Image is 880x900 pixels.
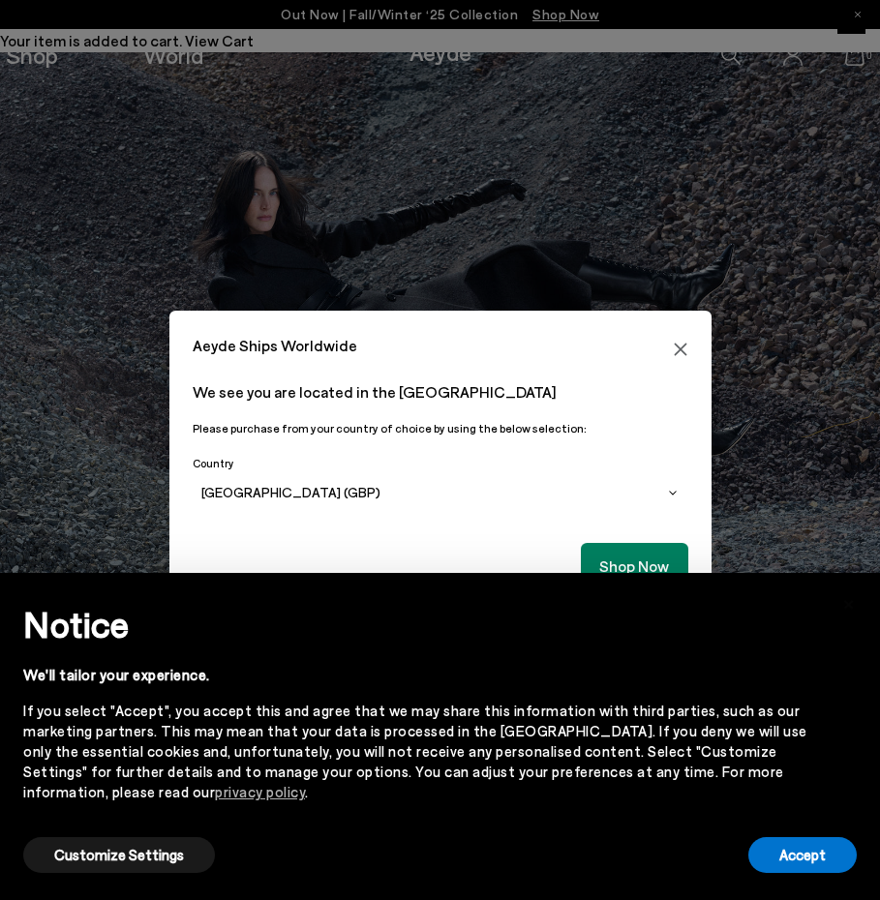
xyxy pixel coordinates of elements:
span: [GEOGRAPHIC_DATA] (GBP) [201,484,380,500]
span: Aeyde Ships Worldwide [193,334,357,357]
div: We'll tailor your experience. [23,665,826,685]
h2: Notice [23,599,826,649]
button: Close [665,334,696,365]
span: × [842,587,856,615]
span: Country [193,457,233,469]
button: Close this notice [826,579,872,625]
p: We see you are located in the [GEOGRAPHIC_DATA] [193,380,688,404]
button: Customize Settings [23,837,215,873]
a: privacy policy [215,783,305,800]
p: Please purchase from your country of choice by using the below selection: [193,419,688,437]
button: Accept [748,837,857,873]
button: Shop Now [581,543,687,589]
div: If you select "Accept", you accept this and agree that we may share this information with third p... [23,701,826,802]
